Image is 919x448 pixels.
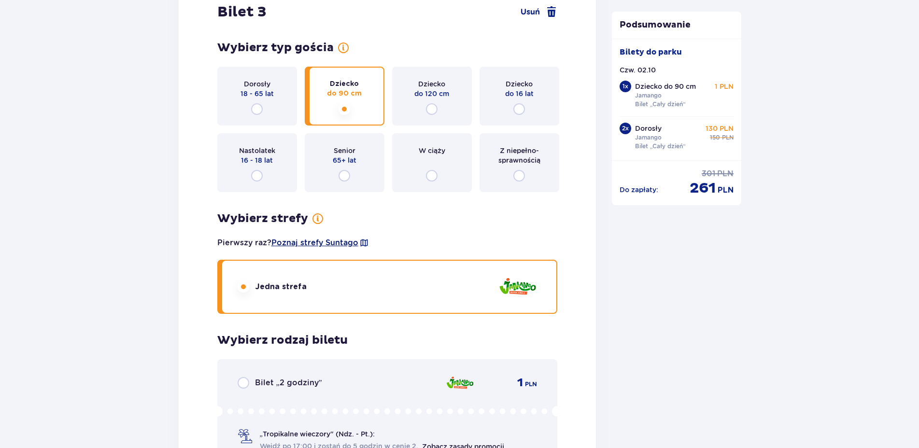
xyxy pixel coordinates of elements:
p: Wybierz typ gościa [217,41,334,55]
p: 1 PLN [715,82,734,91]
div: 1 x [620,81,631,92]
p: Dziecko [506,79,533,89]
p: Bilety do parku [620,47,682,57]
p: Bilet 3 [217,3,267,21]
p: Dziecko [418,79,445,89]
p: Bilet „2 godziny” [255,378,322,388]
p: Wybierz rodzaj biletu [217,333,348,348]
p: Dziecko [330,79,359,89]
p: Bilet „Cały dzień” [635,142,686,151]
p: Podsumowanie [612,19,741,31]
p: 130 PLN [706,124,734,133]
p: Jamango [635,91,662,100]
span: Usuń [521,7,540,17]
p: W ciąży [419,146,445,155]
p: Bilet „Cały dzień” [635,100,686,109]
p: „Tropikalne wieczory" (Ndz. - Pt.): [260,429,375,439]
p: 301 [702,168,715,179]
p: 261 [690,179,716,197]
p: Pierwszy raz? [217,238,369,248]
p: Senior [334,146,355,155]
p: PLN [525,380,537,389]
p: Dorosły [635,124,662,133]
p: 150 [710,133,720,142]
p: Jedna strefa [255,281,307,292]
p: Nastolatek [239,146,275,155]
a: Usuń [521,6,557,18]
div: 2 x [620,123,631,134]
p: do 16 lat [505,89,534,98]
p: PLN [722,133,734,142]
img: zone logo [446,373,474,393]
a: Poznaj strefy Suntago [271,238,358,248]
p: do 120 cm [414,89,449,98]
p: PLN [717,168,734,179]
p: Czw. 02.10 [620,65,656,75]
p: Dziecko do 90 cm [635,82,696,91]
p: Z niepełno­sprawnością [488,146,551,165]
p: do 90 cm [327,89,362,98]
p: Wybierz strefy [217,211,308,226]
p: Dorosły [244,79,270,89]
p: 16 - 18 lat [241,155,273,165]
img: zone logo [498,273,537,300]
p: Jamango [635,133,662,142]
p: Do zapłaty : [620,185,658,195]
p: 18 - 65 lat [240,89,274,98]
p: PLN [718,185,734,196]
p: 1 [517,376,523,390]
p: 65+ lat [333,155,356,165]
